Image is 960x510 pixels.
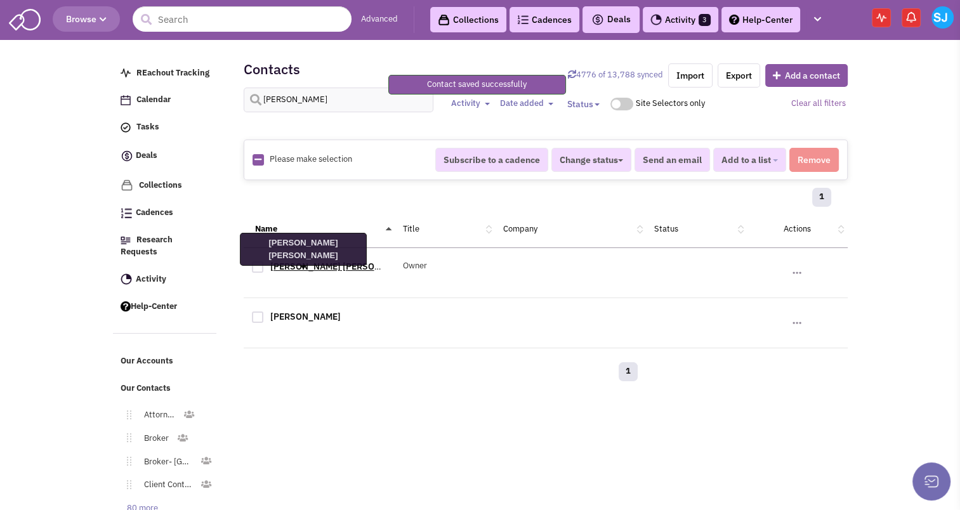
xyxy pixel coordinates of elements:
[784,223,811,234] a: Actions
[121,122,131,133] img: icon-tasks.png
[114,173,217,198] a: Collections
[361,13,398,25] a: Advanced
[812,188,831,207] a: 1
[765,64,848,87] button: Add a contact
[121,208,132,218] img: Cadences_logo.png
[121,383,171,393] span: Our Contacts
[114,143,217,170] a: Deals
[588,11,635,28] button: Deals
[9,6,41,30] img: SmartAdmin
[270,311,341,322] a: [PERSON_NAME]
[395,260,496,272] div: Owner
[114,201,217,225] a: Cadences
[789,148,839,172] button: Remove
[450,98,480,108] span: Activity
[499,98,543,108] span: Date added
[270,261,423,272] a: [PERSON_NAME] [PERSON_NAME] ...
[121,179,133,192] img: icon-collection-lavender.png
[668,63,713,88] a: Import
[721,7,800,32] a: Help-Center
[643,7,718,32] a: Activity3
[136,122,159,133] span: Tasks
[131,453,201,471] a: Broker- [GEOGRAPHIC_DATA]
[427,79,527,91] p: Contact saved successfully
[131,406,183,424] a: Attorney
[430,7,506,32] a: Collections
[114,377,217,401] a: Our Contacts
[699,14,711,26] span: 3
[114,62,217,86] a: REachout Tracking
[121,356,173,367] span: Our Accounts
[559,93,607,115] button: Status
[121,410,131,419] img: Move.png
[133,6,352,32] input: Search
[447,97,494,110] button: Activity
[591,13,631,25] span: Deals
[650,14,662,25] img: Activity.png
[53,6,120,32] button: Browse
[121,273,132,285] img: Activity.png
[114,295,217,319] a: Help-Center
[403,223,419,234] a: Title
[438,14,450,26] img: icon-collection-lavender-black.svg
[568,69,663,80] a: Sync contacts with Retailsphere
[121,234,173,257] span: Research Requests
[718,63,760,88] a: Export
[255,223,277,234] a: Name
[114,115,217,140] a: Tasks
[121,301,131,311] img: help.png
[931,6,954,29] img: Sarah Jones
[136,67,209,78] span: REachout Tracking
[121,148,133,164] img: icon-deals.svg
[729,15,739,25] img: help.png
[131,476,201,494] a: Client Contact
[121,237,131,244] img: Research.png
[136,273,166,284] span: Activity
[121,95,131,105] img: Calendar.png
[114,268,217,292] a: Activity
[121,433,131,442] img: Move.png
[136,95,171,105] span: Calendar
[619,362,638,381] a: 1
[114,228,217,265] a: Research Requests
[253,154,264,166] img: Rectangle.png
[244,63,300,75] h2: Contacts
[567,98,593,110] span: Status
[66,13,107,25] span: Browse
[517,15,529,24] img: Cadences_logo.png
[635,98,709,110] div: Site Selectors only
[136,207,173,218] span: Cadences
[654,223,678,234] a: Status
[240,233,367,266] div: [PERSON_NAME] [PERSON_NAME]
[510,7,579,32] a: Cadences
[244,88,434,112] input: Search contacts
[114,88,217,112] a: Calendar
[496,97,557,110] button: Date added
[270,154,352,164] span: Please make selection
[791,98,845,108] a: Clear all filters
[139,180,182,190] span: Collections
[121,457,131,466] img: Move.png
[435,148,548,172] button: Subscribe to a cadence
[131,429,176,448] a: Broker
[503,223,537,234] a: Company
[114,350,217,374] a: Our Accounts
[591,12,604,27] img: icon-deals.svg
[121,480,131,489] img: Move.png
